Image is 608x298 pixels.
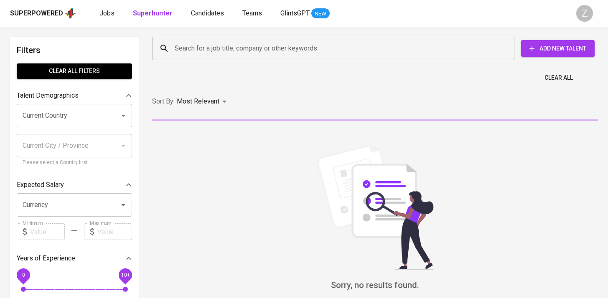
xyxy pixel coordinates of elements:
span: Jobs [99,9,114,17]
span: Clear All [544,73,573,83]
a: Superpoweredapp logo [10,7,76,20]
span: Candidates [191,9,224,17]
a: Jobs [99,8,116,19]
p: Most Relevant [177,96,219,106]
p: Sort By [152,96,173,106]
a: Superhunter [133,8,174,19]
p: Talent Demographics [17,91,79,101]
div: Years of Experience [17,250,132,267]
button: Open [117,110,129,121]
img: app logo [65,7,76,20]
a: GlintsGPT NEW [280,8,330,19]
input: Value [97,223,132,240]
div: Superpowered [10,9,63,18]
h6: Sorry, no results found. [152,278,598,292]
button: Clear All filters [17,63,132,79]
div: Talent Demographics [17,87,132,104]
b: Superhunter [133,9,173,17]
span: NEW [311,10,330,18]
div: Most Relevant [177,94,229,109]
span: 0 [22,272,25,278]
div: Expected Salary [17,177,132,193]
button: Clear All [541,70,576,86]
div: Z [576,5,593,22]
span: Clear All filters [23,66,125,76]
span: Teams [242,9,262,17]
span: GlintsGPT [280,9,310,17]
h6: Filters [17,43,132,57]
a: Candidates [191,8,226,19]
input: Value [30,223,65,240]
button: Add New Talent [521,40,595,57]
p: Years of Experience [17,253,75,263]
button: Open [117,199,129,211]
a: Teams [242,8,264,19]
span: Add New Talent [528,43,588,54]
p: Please select a Country first [23,159,126,167]
img: file_searching.svg [313,144,438,270]
p: Expected Salary [17,180,64,190]
span: 10+ [121,272,130,278]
